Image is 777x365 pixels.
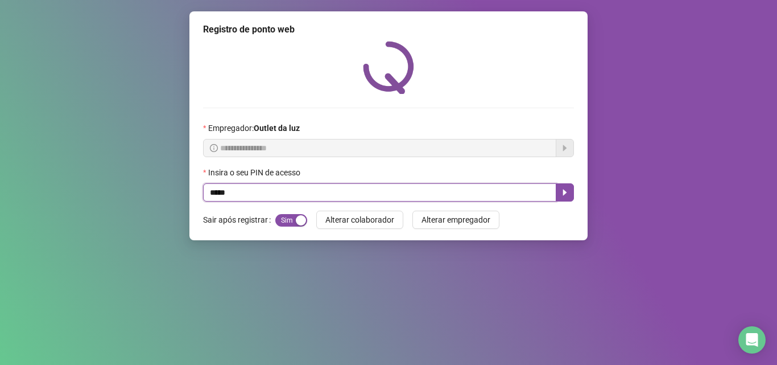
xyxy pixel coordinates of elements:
img: QRPoint [363,41,414,94]
div: Registro de ponto web [203,23,574,36]
div: Open Intercom Messenger [738,326,766,354]
span: Alterar empregador [421,214,490,226]
label: Sair após registrar [203,211,275,229]
label: Insira o seu PIN de acesso [203,166,308,179]
strong: Outlet da luz [254,124,300,133]
span: Alterar colaborador [325,214,394,226]
span: info-circle [210,144,218,152]
span: caret-right [560,188,569,197]
button: Alterar colaborador [316,211,403,229]
span: Empregador : [208,122,300,134]
button: Alterar empregador [412,211,499,229]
